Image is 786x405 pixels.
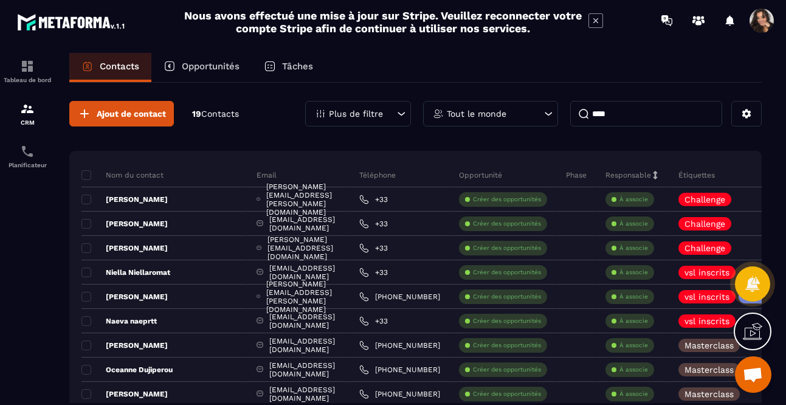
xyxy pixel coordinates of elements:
[100,61,139,72] p: Contacts
[81,292,168,302] p: [PERSON_NAME]
[192,108,239,120] p: 19
[473,220,541,228] p: Créer des opportunités
[359,389,440,399] a: [PHONE_NUMBER]
[473,365,541,374] p: Créer des opportunités
[20,144,35,159] img: scheduler
[684,390,734,398] p: Masterclass
[619,390,648,398] p: À associe
[69,101,174,126] button: Ajout de contact
[359,219,388,229] a: +33
[684,220,725,228] p: Challenge
[619,365,648,374] p: À associe
[619,292,648,301] p: À associe
[459,170,502,180] p: Opportunité
[359,292,440,302] a: [PHONE_NUMBER]
[3,162,52,168] p: Planificateur
[20,102,35,116] img: formation
[684,341,734,350] p: Masterclass
[473,390,541,398] p: Créer des opportunités
[17,11,126,33] img: logo
[684,195,725,204] p: Challenge
[359,365,440,375] a: [PHONE_NUMBER]
[473,292,541,301] p: Créer des opportunités
[684,317,729,325] p: vsl inscrits
[359,268,388,277] a: +33
[473,244,541,252] p: Créer des opportunités
[81,219,168,229] p: [PERSON_NAME]
[282,61,313,72] p: Tâches
[473,195,541,204] p: Créer des opportunités
[69,53,151,82] a: Contacts
[619,195,648,204] p: À associe
[81,243,168,253] p: [PERSON_NAME]
[619,317,648,325] p: À associe
[473,268,541,277] p: Créer des opportunités
[678,170,715,180] p: Étiquettes
[735,356,771,393] a: Ouvrir le chat
[359,195,388,204] a: +33
[684,292,729,301] p: vsl inscrits
[182,61,240,72] p: Opportunités
[3,77,52,83] p: Tableau de bord
[447,109,506,118] p: Tout le monde
[151,53,252,82] a: Opportunités
[3,135,52,178] a: schedulerschedulerPlanificateur
[359,341,440,350] a: [PHONE_NUMBER]
[619,268,648,277] p: À associe
[473,317,541,325] p: Créer des opportunités
[252,53,325,82] a: Tâches
[3,119,52,126] p: CRM
[184,9,582,35] h2: Nous avons effectué une mise à jour sur Stripe. Veuillez reconnecter votre compte Stripe afin de ...
[619,341,648,350] p: À associe
[359,243,388,253] a: +33
[359,170,396,180] p: Téléphone
[684,244,725,252] p: Challenge
[81,268,170,277] p: Niella Niellaromat
[81,316,157,326] p: Naeva naeprtt
[605,170,651,180] p: Responsable
[684,268,729,277] p: vsl inscrits
[81,341,168,350] p: [PERSON_NAME]
[97,108,166,120] span: Ajout de contact
[684,365,734,374] p: Masterclass
[473,341,541,350] p: Créer des opportunités
[329,109,383,118] p: Plus de filtre
[81,195,168,204] p: [PERSON_NAME]
[81,389,168,399] p: [PERSON_NAME]
[3,92,52,135] a: formationformationCRM
[20,59,35,74] img: formation
[359,316,388,326] a: +33
[566,170,587,180] p: Phase
[201,109,239,119] span: Contacts
[81,170,164,180] p: Nom du contact
[619,244,648,252] p: À associe
[257,170,277,180] p: Email
[3,50,52,92] a: formationformationTableau de bord
[81,365,173,375] p: Oceanne Dujiperou
[619,220,648,228] p: À associe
